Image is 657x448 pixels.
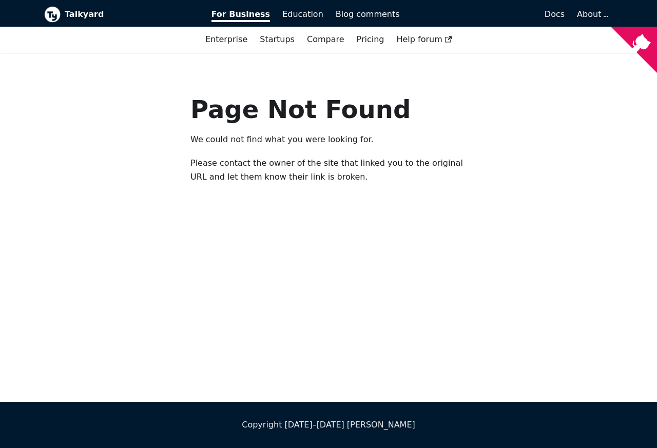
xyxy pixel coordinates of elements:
[190,133,467,146] p: We could not find what you were looking for.
[406,6,571,23] a: Docs
[351,31,391,48] a: Pricing
[44,6,61,23] img: Talkyard logo
[307,34,344,44] a: Compare
[190,94,467,125] h1: Page Not Found
[330,6,406,23] a: Blog comments
[44,6,197,23] a: Talkyard logoTalkyard
[336,9,400,19] span: Blog comments
[545,9,565,19] span: Docs
[276,6,330,23] a: Education
[211,9,270,22] span: For Business
[205,6,277,23] a: For Business
[282,9,323,19] span: Education
[390,31,458,48] a: Help forum
[190,157,467,184] p: Please contact the owner of the site that linked you to the original URL and let them know their ...
[65,8,197,21] b: Talkyard
[577,9,607,19] a: About
[199,31,254,48] a: Enterprise
[44,418,613,432] div: Copyright [DATE]–[DATE] [PERSON_NAME]
[254,31,301,48] a: Startups
[396,34,452,44] span: Help forum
